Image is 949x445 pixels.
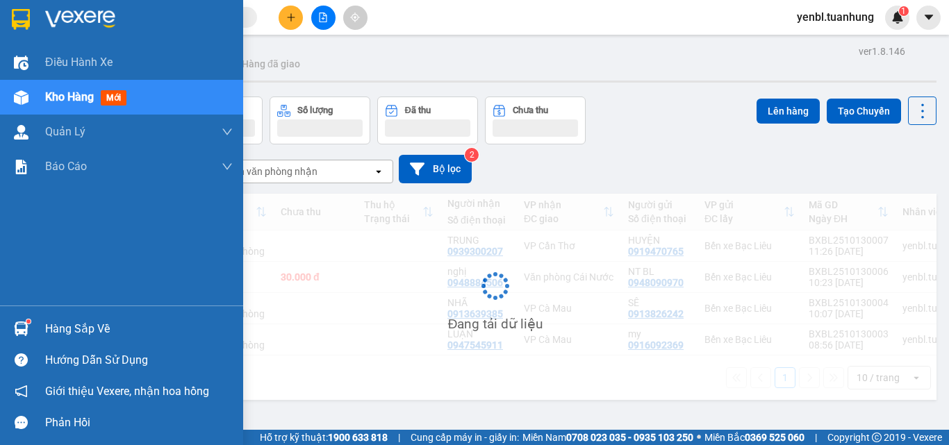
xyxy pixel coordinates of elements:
[448,314,543,335] div: Đang tải dữ liệu
[566,432,693,443] strong: 0708 023 035 - 0935 103 250
[485,96,586,144] button: Chưa thu
[923,11,935,24] span: caret-down
[45,383,209,400] span: Giới thiệu Vexere, nhận hoa hồng
[26,319,31,324] sup: 1
[399,155,472,183] button: Bộ lọc
[398,430,400,445] span: |
[260,430,388,445] span: Hỗ trợ kỹ thuật:
[328,432,388,443] strong: 1900 633 818
[14,90,28,105] img: warehouse-icon
[222,126,233,137] span: down
[411,430,519,445] span: Cung cấp máy in - giấy in:
[311,6,336,30] button: file-add
[522,430,693,445] span: Miền Nam
[704,430,804,445] span: Miền Bắc
[45,123,85,140] span: Quản Lý
[45,319,233,339] div: Hàng sắp về
[377,96,478,144] button: Đã thu
[916,6,941,30] button: caret-down
[859,44,905,59] div: ver 1.8.146
[697,435,701,440] span: ⚪️
[15,385,28,398] span: notification
[12,9,30,30] img: logo-vxr
[15,416,28,429] span: message
[901,6,906,16] span: 1
[297,106,333,115] div: Số lượng
[14,125,28,140] img: warehouse-icon
[745,432,804,443] strong: 0369 525 060
[405,106,431,115] div: Đã thu
[373,166,384,177] svg: open
[45,350,233,371] div: Hướng dẫn sử dụng
[222,161,233,172] span: down
[101,90,126,106] span: mới
[757,99,820,124] button: Lên hàng
[899,6,909,16] sup: 1
[815,430,817,445] span: |
[14,160,28,174] img: solution-icon
[318,12,328,22] span: file-add
[827,99,901,124] button: Tạo Chuyến
[786,8,885,26] span: yenbl.tuanhung
[45,412,233,433] div: Phản hồi
[14,321,28,336] img: warehouse-icon
[891,11,904,24] img: icon-new-feature
[513,106,548,115] div: Chưa thu
[465,148,479,162] sup: 2
[279,6,303,30] button: plus
[231,47,311,81] button: Hàng đã giao
[270,96,370,144] button: Số lượng
[222,165,317,178] div: Chọn văn phòng nhận
[45,53,113,71] span: Điều hành xe
[286,12,296,22] span: plus
[15,353,28,367] span: question-circle
[14,56,28,70] img: warehouse-icon
[872,433,882,442] span: copyright
[343,6,368,30] button: aim
[350,12,360,22] span: aim
[45,90,94,103] span: Kho hàng
[45,158,87,175] span: Báo cáo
